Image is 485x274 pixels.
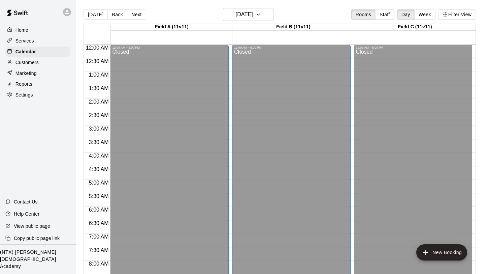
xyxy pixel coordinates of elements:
p: Contact Us [14,198,38,205]
span: 6:30 AM [87,220,110,226]
p: Home [15,27,28,33]
button: Staff [375,9,394,20]
span: 6:00 AM [87,207,110,213]
span: 4:30 AM [87,166,110,172]
p: Help Center [14,211,39,217]
p: Copy public page link [14,235,60,242]
a: Customers [5,57,70,67]
span: 2:30 AM [87,112,110,118]
p: Settings [15,91,33,98]
button: [DATE] [223,8,273,21]
a: Reports [5,79,70,89]
span: 5:00 AM [87,180,110,186]
div: 12:00 AM – 5:00 PM [356,46,471,49]
button: Day [397,9,415,20]
span: 3:30 AM [87,139,110,145]
span: 12:30 AM [84,58,110,64]
p: Marketing [15,70,37,77]
div: Field A (11v11) [111,24,232,30]
button: Filter View [438,9,476,20]
span: 7:00 AM [87,234,110,240]
span: 12:00 AM [84,45,110,51]
h6: [DATE] [236,10,253,19]
button: Back [107,9,127,20]
span: 1:00 AM [87,72,110,78]
p: Services [15,37,34,44]
p: Reports [15,81,32,87]
span: 7:30 AM [87,247,110,253]
span: 2:00 AM [87,99,110,105]
span: 1:30 AM [87,85,110,91]
a: Home [5,25,70,35]
a: Marketing [5,68,70,78]
p: Calendar [15,48,36,55]
button: add [416,244,467,261]
button: Next [127,9,146,20]
span: 4:00 AM [87,153,110,159]
span: 8:00 AM [87,261,110,267]
a: Settings [5,90,70,100]
a: Services [5,36,70,46]
button: Rooms [351,9,376,20]
div: Field B (11v11) [232,24,354,30]
div: Field C (11v11) [354,24,476,30]
div: 12:00 AM – 5:00 PM [234,46,349,49]
span: 5:30 AM [87,193,110,199]
p: Customers [15,59,39,66]
div: 12:00 AM – 5:00 PM [112,46,227,49]
a: Calendar [5,47,70,57]
p: View public page [14,223,50,229]
button: [DATE] [84,9,108,20]
span: 3:00 AM [87,126,110,132]
button: Week [414,9,435,20]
